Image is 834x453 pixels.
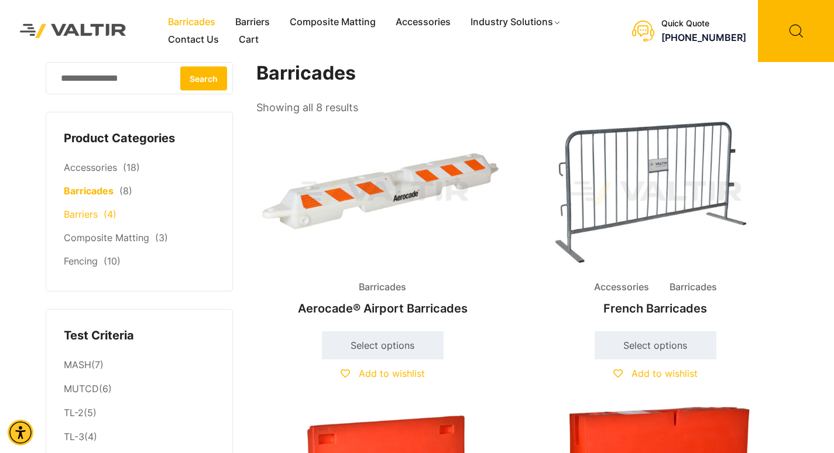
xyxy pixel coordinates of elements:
a: Add to wishlist [341,368,425,379]
a: Select options for “Aerocade® Airport Barricades” [322,331,444,359]
span: (4) [104,208,116,220]
h4: Test Criteria [64,327,215,345]
a: Barricades [158,13,225,31]
span: (3) [155,232,168,243]
span: (18) [123,162,140,173]
li: (5) [64,401,215,425]
p: Showing all 8 results [256,98,358,118]
h2: Aerocade® Airport Barricades [256,296,509,321]
span: Barricades [350,279,415,296]
a: Accessories [386,13,461,31]
span: (8) [119,185,132,197]
a: TL-3 [64,431,84,442]
a: call (888) 496-3625 [661,32,746,43]
h2: French Barricades [529,296,782,321]
span: Add to wishlist [359,368,425,379]
img: Valtir Rentals [9,13,138,50]
a: Contact Us [158,31,229,49]
span: Barricades [661,279,726,296]
input: Search for: [46,62,233,94]
a: Accessories BarricadesFrench Barricades [529,117,782,321]
a: Barriers [64,208,98,220]
a: Composite Matting [280,13,386,31]
h4: Product Categories [64,130,215,147]
li: (7) [64,353,215,377]
a: Select options for “French Barricades” [595,331,716,359]
a: Industry Solutions [461,13,571,31]
a: BarricadesAerocade® Airport Barricades [256,117,509,321]
img: Barricades [256,117,509,269]
span: Accessories [585,279,658,296]
a: MUTCD [64,383,99,394]
a: Barriers [225,13,280,31]
h1: Barricades [256,62,783,85]
a: Cart [229,31,269,49]
li: (6) [64,377,215,401]
div: Quick Quote [661,19,746,29]
a: MASH [64,359,91,370]
li: (4) [64,425,215,449]
a: TL-2 [64,407,84,418]
div: Accessibility Menu [8,420,33,445]
span: (10) [104,255,121,267]
a: Add to wishlist [613,368,698,379]
button: Search [180,66,227,90]
a: Composite Matting [64,232,149,243]
span: Add to wishlist [631,368,698,379]
a: Accessories [64,162,117,173]
a: Fencing [64,255,98,267]
a: Barricades [64,185,114,197]
img: Accessories [529,117,782,269]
